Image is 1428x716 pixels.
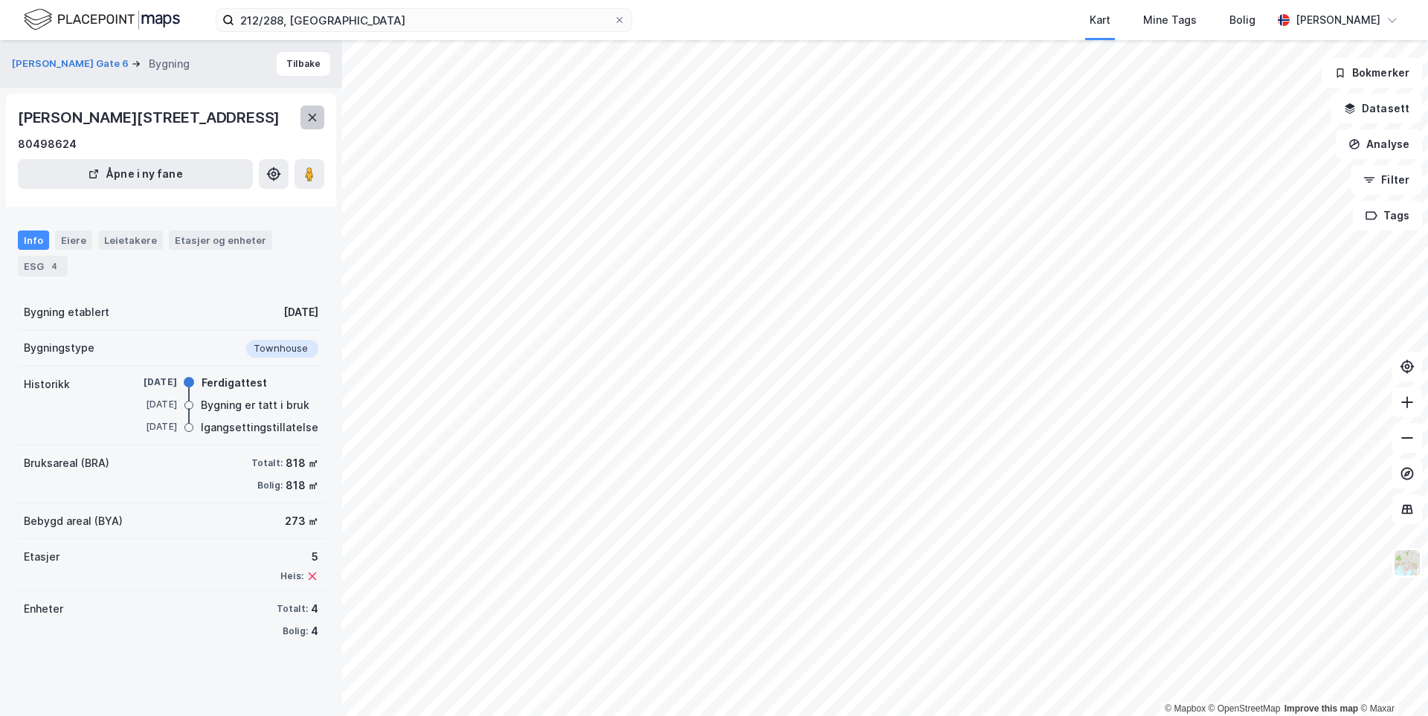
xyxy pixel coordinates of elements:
[201,419,318,436] div: Igangsettingstillatelse
[1351,165,1422,195] button: Filter
[24,7,180,33] img: logo.f888ab2527a4732fd821a326f86c7f29.svg
[18,106,283,129] div: [PERSON_NAME][STREET_ADDRESS]
[280,548,318,566] div: 5
[1354,645,1428,716] iframe: Chat Widget
[277,603,308,615] div: Totalt:
[234,9,614,31] input: Søk på adresse, matrikkel, gårdeiere, leietakere eller personer
[24,454,109,472] div: Bruksareal (BRA)
[175,233,266,247] div: Etasjer og enheter
[1322,58,1422,88] button: Bokmerker
[277,52,330,76] button: Tilbake
[311,600,318,618] div: 4
[1353,201,1422,230] button: Tags
[24,548,59,566] div: Etasjer
[201,396,309,414] div: Bygning er tatt i bruk
[98,230,163,250] div: Leietakere
[18,135,77,153] div: 80498624
[24,600,63,618] div: Enheter
[18,230,49,250] div: Info
[24,339,94,357] div: Bygningstype
[118,398,177,411] div: [DATE]
[1209,703,1281,714] a: OpenStreetMap
[1090,11,1110,29] div: Kart
[118,375,177,389] div: [DATE]
[55,230,92,250] div: Eiere
[251,457,283,469] div: Totalt:
[1336,129,1422,159] button: Analyse
[1354,645,1428,716] div: Kontrollprogram for chat
[24,512,123,530] div: Bebygd areal (BYA)
[286,477,318,494] div: 818 ㎡
[1284,703,1358,714] a: Improve this map
[1165,703,1206,714] a: Mapbox
[283,625,308,637] div: Bolig:
[285,512,318,530] div: 273 ㎡
[280,570,303,582] div: Heis:
[18,256,68,277] div: ESG
[1229,11,1255,29] div: Bolig
[283,303,318,321] div: [DATE]
[149,55,190,73] div: Bygning
[257,480,283,491] div: Bolig:
[1393,549,1421,577] img: Z
[311,622,318,640] div: 4
[286,454,318,472] div: 818 ㎡
[1143,11,1197,29] div: Mine Tags
[118,420,177,433] div: [DATE]
[202,374,267,392] div: Ferdigattest
[18,159,253,189] button: Åpne i ny fane
[47,259,62,274] div: 4
[1296,11,1380,29] div: [PERSON_NAME]
[1331,94,1422,123] button: Datasett
[12,57,132,71] button: [PERSON_NAME] Gate 6
[24,303,109,321] div: Bygning etablert
[24,375,70,393] div: Historikk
